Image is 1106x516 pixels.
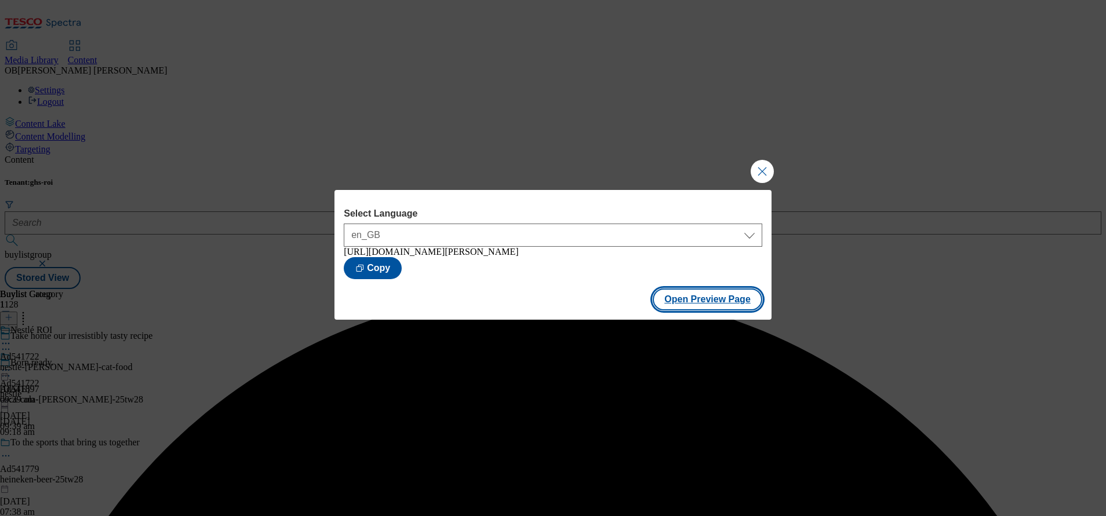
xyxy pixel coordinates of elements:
div: [URL][DOMAIN_NAME][PERSON_NAME] [344,247,762,257]
div: Modal [334,190,772,320]
button: Open Preview Page [653,288,762,310]
button: Close Modal [751,160,774,183]
button: Copy [344,257,402,279]
label: Select Language [344,208,762,219]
